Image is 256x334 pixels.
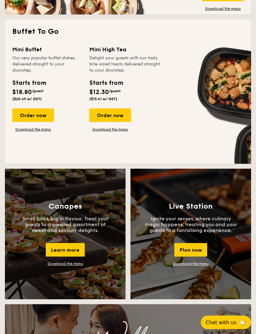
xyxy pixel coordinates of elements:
a: Download the menu [48,261,83,266]
div: Starts from [12,78,45,88]
div: Our very popular buffet dishes, delivered straight to your doorstep. [12,55,82,73]
span: /guest [32,89,44,93]
h3: Live Station [169,202,213,211]
a: Download the menu [173,261,209,266]
button: Chat with us🦙 [201,316,251,329]
span: ($20.49 w/ GST) [12,97,42,101]
span: $12.30 [89,88,109,96]
div: Starts from [89,78,123,88]
a: Download the menu [202,6,244,11]
div: Order now [89,108,131,122]
p: Small bites, big in flavour. Treat your guests to a curated assortment of sweet and savoury delig... [19,216,111,233]
p: Ignite your senses, where culinary magic happens, treating you and your guests to a tantalising e... [145,216,237,233]
span: ($13.41 w/ GST) [89,97,117,101]
a: Download the menu [89,127,131,132]
div: Order now [12,108,54,122]
div: Mini High Tea [89,45,161,54]
div: Learn more [46,243,85,257]
span: Chat with us [206,320,236,325]
h3: Canapes [48,202,82,211]
a: Download the menu [12,127,54,132]
span: $18.80 [12,88,32,96]
div: Delight your guests with our tasty bite-sized treats delivered straight to your doorstep. [89,55,161,73]
div: Mini Buffet [12,45,82,54]
div: Plan now [174,243,207,257]
span: /guest [109,89,121,93]
h2: Buffet To Go [12,27,244,37]
span: 🦙 [239,319,246,326]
